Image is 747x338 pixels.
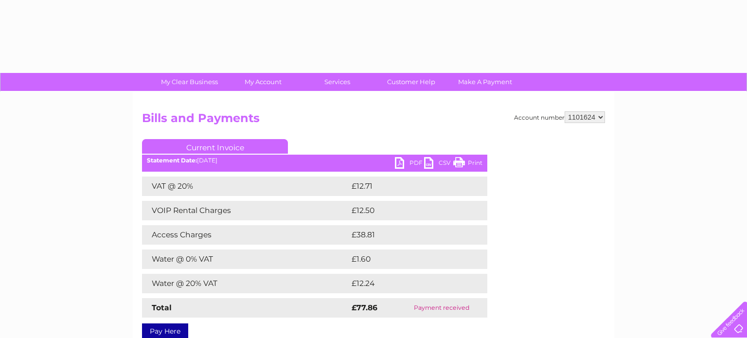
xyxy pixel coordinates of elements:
td: VOIP Rental Charges [142,201,349,220]
a: CSV [424,157,453,171]
td: £1.60 [349,249,464,269]
a: Print [453,157,482,171]
td: Water @ 20% VAT [142,274,349,293]
td: VAT @ 20% [142,177,349,196]
a: Customer Help [371,73,451,91]
a: Make A Payment [445,73,525,91]
div: [DATE] [142,157,487,164]
strong: Total [152,303,172,312]
td: Water @ 0% VAT [142,249,349,269]
td: Access Charges [142,225,349,245]
a: My Clear Business [149,73,230,91]
div: Account number [514,111,605,123]
strong: £77.86 [352,303,377,312]
b: Statement Date: [147,157,197,164]
a: Services [297,73,377,91]
td: Payment received [396,298,487,318]
a: Current Invoice [142,139,288,154]
td: £12.50 [349,201,467,220]
td: £38.81 [349,225,467,245]
a: PDF [395,157,424,171]
h2: Bills and Payments [142,111,605,130]
a: My Account [223,73,303,91]
td: £12.71 [349,177,465,196]
td: £12.24 [349,274,467,293]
